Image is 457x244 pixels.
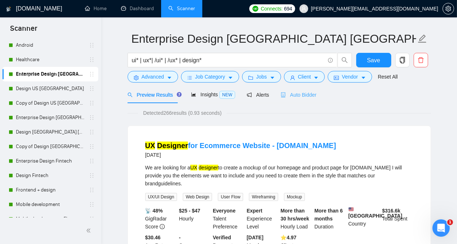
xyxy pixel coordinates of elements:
[378,73,398,81] a: Reset All
[199,165,218,171] mark: designer
[179,208,200,214] b: $25 - $47
[16,67,85,81] a: Enterprise Design [GEOGRAPHIC_DATA] [GEOGRAPHIC_DATA]
[145,142,155,150] mark: UX
[89,144,95,150] span: holder
[85,5,107,12] a: homeHome
[284,71,325,83] button: userClientcaret-down
[418,34,427,43] span: edit
[284,193,305,201] span: Mockup
[211,207,245,231] div: Talent Preference
[145,193,177,201] span: UX/UI Design
[145,142,336,150] a: UX Designerfor Ecommerce Website - [DOMAIN_NAME]
[16,212,85,226] a: Mobile development +Flutter React Native
[228,75,233,80] span: caret-down
[337,53,352,67] button: search
[89,57,95,63] span: holder
[381,207,415,231] div: Total Spent
[6,3,11,15] img: logo
[177,207,211,231] div: Hourly
[134,75,139,80] span: setting
[145,164,413,188] div: We are looking for a to create a mockup of our homepage and product page for [DOMAIN_NAME] I will...
[16,110,85,125] a: Enterprise Design [GEOGRAPHIC_DATA] [GEOGRAPHIC_DATA] other countries
[284,5,292,13] span: 694
[349,207,354,212] img: 🇺🇸
[89,71,95,77] span: holder
[132,30,416,48] input: Scanner name...
[248,75,253,80] span: folder
[89,86,95,92] span: holder
[89,42,95,48] span: holder
[128,71,178,83] button: settingAdvancedcaret-down
[245,207,279,231] div: Experience Level
[144,207,178,231] div: GigRadar Score
[16,125,85,139] a: Design [GEOGRAPHIC_DATA] [GEOGRAPHIC_DATA] other countries
[328,58,333,63] span: info-circle
[395,53,410,67] button: copy
[249,193,278,201] span: Wireframing
[190,165,197,171] mark: UX
[301,6,306,11] span: user
[89,202,95,207] span: holder
[279,207,313,231] div: Hourly Load
[145,151,336,159] div: [DATE]
[218,193,243,201] span: User Flow
[181,71,239,83] button: barsJob Categorycaret-down
[347,207,381,231] div: Country
[16,96,85,110] a: Copy of Design US [GEOGRAPHIC_DATA]
[281,208,309,222] b: More than 30 hrs/week
[187,75,192,80] span: bars
[89,129,95,135] span: holder
[247,92,269,98] span: Alerts
[281,92,316,98] span: Auto Bidder
[414,57,428,63] span: delete
[16,139,85,154] a: Copy of Design [GEOGRAPHIC_DATA] [GEOGRAPHIC_DATA] other countries
[16,183,85,197] a: Frontend + design
[290,75,295,80] span: user
[414,53,428,67] button: delete
[89,173,95,178] span: holder
[167,75,172,80] span: caret-down
[447,219,453,225] span: 1
[432,219,450,237] iframe: Intercom live chat
[314,208,343,222] b: More than 6 months
[261,5,283,13] span: Connects:
[89,100,95,106] span: holder
[121,5,154,12] a: dashboardDashboard
[281,235,297,240] b: ⭐️ 4.97
[342,73,358,81] span: Vendor
[367,56,380,65] span: Save
[338,57,352,63] span: search
[168,5,195,12] a: searchScanner
[16,52,85,67] a: Healthcare
[213,208,236,214] b: Everyone
[183,193,212,201] span: Web Design
[356,53,391,67] button: Save
[382,208,401,214] b: $ 316.6k
[313,207,347,231] div: Duration
[247,92,252,97] span: notification
[281,92,286,97] span: robot
[270,75,275,80] span: caret-down
[4,23,43,38] span: Scanner
[219,91,235,99] span: NEW
[195,73,225,81] span: Job Category
[16,81,85,96] a: Design US [GEOGRAPHIC_DATA]
[396,57,409,63] span: copy
[242,71,281,83] button: folderJobscaret-down
[213,235,231,240] b: Verified
[16,168,85,183] a: Design Fintech
[361,75,366,80] span: caret-down
[128,92,133,97] span: search
[348,207,402,219] b: [GEOGRAPHIC_DATA]
[86,227,93,234] span: double-left
[443,6,454,12] a: setting
[145,235,161,240] b: $30.46
[334,75,339,80] span: idcard
[157,142,188,150] mark: Designer
[179,235,181,240] b: -
[89,187,95,193] span: holder
[191,92,196,97] span: area-chart
[16,154,85,168] a: Enterprise Design Fintech
[142,73,164,81] span: Advanced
